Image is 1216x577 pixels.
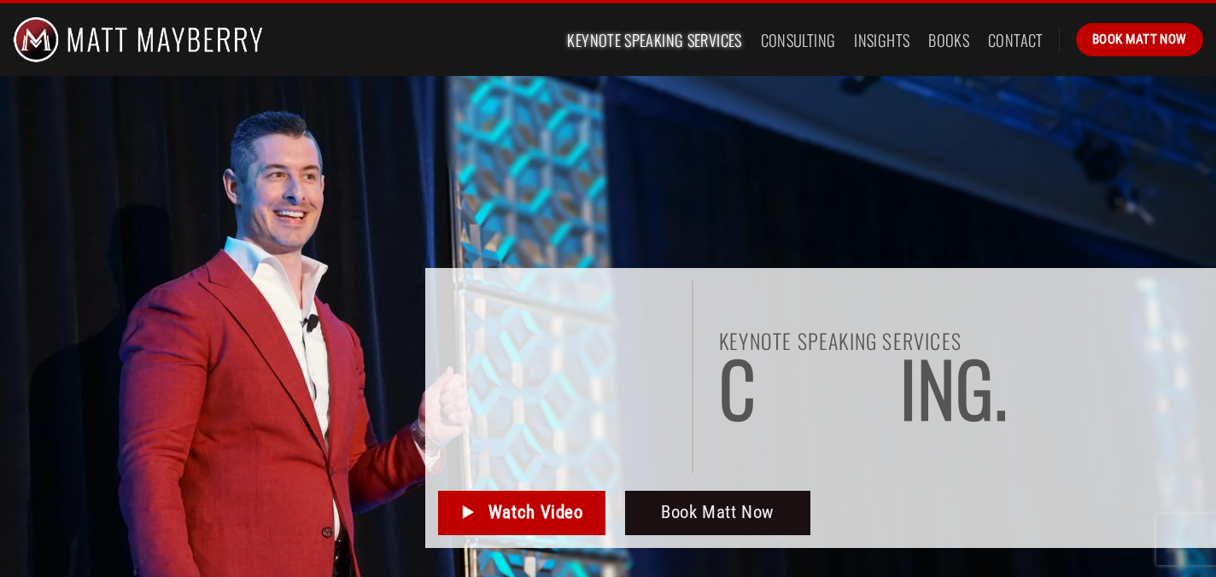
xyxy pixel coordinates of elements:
a: Book Matt Now [625,491,810,535]
span: Book Matt Now [661,498,775,527]
a: Consulting [761,25,836,55]
span: Book Matt Now [1092,29,1187,50]
a: Books [928,25,969,55]
a: Book Matt Now [1076,23,1203,55]
img: Matt Mayberry [13,3,263,76]
span: Watch Video [488,498,583,527]
a: Contact [988,25,1044,55]
a: Watch Video [438,491,605,535]
h1: Keynote Speaking Services [719,330,1203,351]
a: Keynote Speaking Services [567,25,741,55]
a: Insights [854,25,909,55]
